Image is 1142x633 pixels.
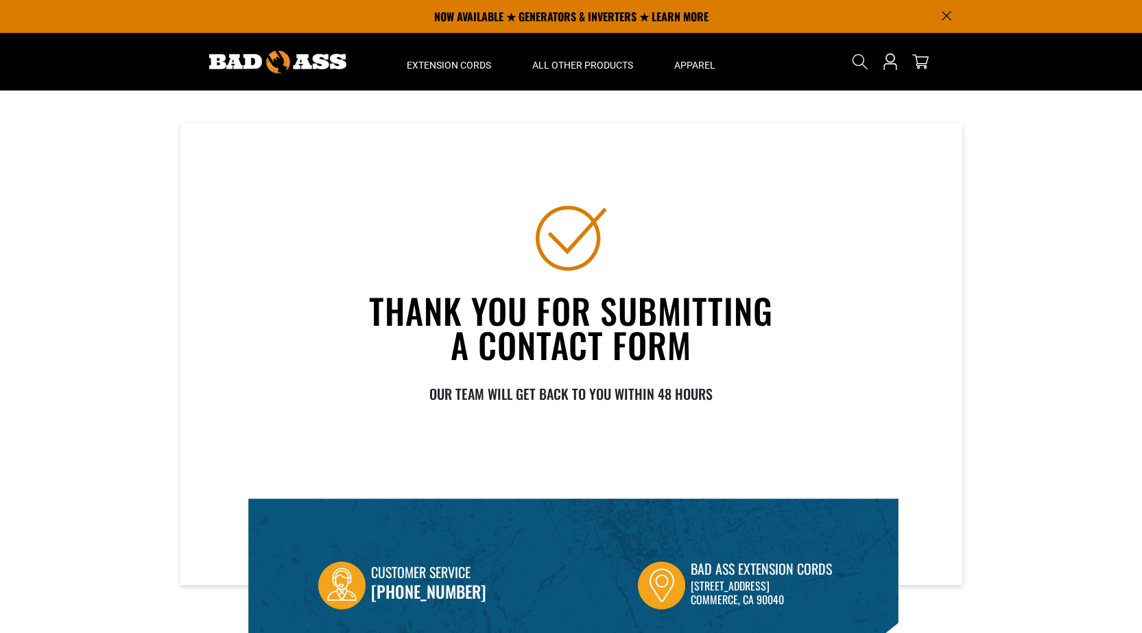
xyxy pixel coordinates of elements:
[371,579,486,604] a: [PHONE_NUMBER]
[209,51,346,73] img: Bad Ass Extension Cords
[512,33,654,91] summary: All Other Products
[364,383,778,404] div: OUR TEAM WILL GET BACK TO YOU WITHIN 48 HOURS
[691,558,832,579] div: Bad Ass Extension Cords
[654,33,736,91] summary: Apparel
[371,562,486,584] div: Customer Service
[407,59,491,71] span: Extension Cords
[849,51,871,73] summary: Search
[386,33,512,91] summary: Extension Cords
[691,579,832,606] p: [STREET_ADDRESS] Commerce, CA 90040
[364,287,778,367] h3: THANK YOU FOR SUBMITTING A CONTACT FORM
[674,59,715,71] span: Apparel
[532,59,633,71] span: All Other Products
